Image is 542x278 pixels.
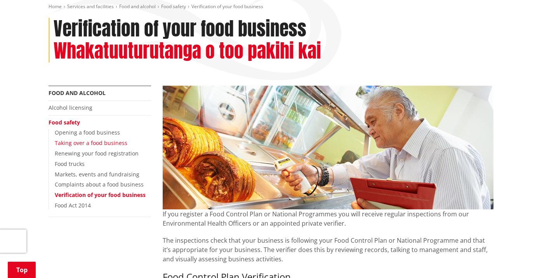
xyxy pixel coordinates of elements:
a: Food safety [49,119,80,126]
a: Verification of your food business [55,191,146,199]
a: Food and alcohol [49,89,106,97]
a: Markets, events and fundraising [55,171,139,178]
a: Opening a food business [55,129,120,136]
h1: Verification of your food business [54,18,306,40]
a: Food and alcohol [119,3,156,10]
a: Taking over a food business [55,139,127,147]
h2: Whakatuuturutanga o too pakihi kai [54,40,321,62]
iframe: Messenger Launcher [506,245,534,273]
a: Renewing your food registration [55,150,139,157]
a: Alcohol licensing [49,104,92,111]
a: Food Act 2014 [55,202,91,209]
nav: breadcrumb [49,3,493,10]
a: Food trucks [55,160,85,167]
p: The inspections check that your business is following your Food Control Plan or National Programm... [163,236,493,264]
img: Verification [163,86,493,209]
p: If you register a Food Control Plan or National Programmes you will receive regular inspections f... [163,209,493,228]
a: Services and facilities [67,3,114,10]
span: Verification of your food business [191,3,263,10]
a: Food safety [161,3,186,10]
a: Complaints about a food business [55,181,144,188]
a: Top [8,262,36,278]
a: Home [49,3,62,10]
